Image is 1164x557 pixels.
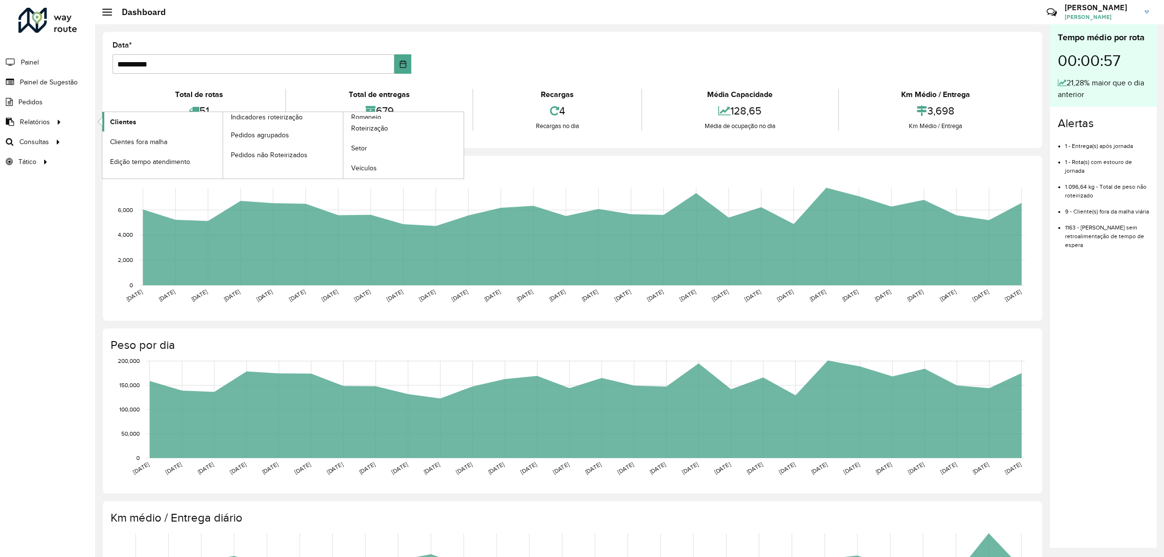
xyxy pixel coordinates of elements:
div: Km Médio / Entrega [841,121,1030,131]
text: [DATE] [158,288,176,302]
text: [DATE] [190,288,209,302]
text: 150,000 [119,382,140,388]
text: [DATE] [261,461,279,475]
span: Tático [18,157,36,167]
text: [DATE] [613,288,631,302]
a: Clientes fora malha [102,132,223,151]
span: Clientes fora malha [110,137,167,147]
h4: Alertas [1058,116,1149,131]
text: [DATE] [519,461,538,475]
div: Tempo médio por rota [1058,31,1149,44]
span: Pedidos não Roteirizados [231,150,307,160]
text: [DATE] [873,288,892,302]
li: 9 - Cliente(s) fora da malha viária [1065,200,1149,216]
text: [DATE] [386,288,404,302]
a: Contato Rápido [1041,2,1062,23]
text: [DATE] [321,288,339,302]
button: Choose Date [394,54,411,74]
text: [DATE] [164,461,183,475]
text: 6,000 [118,207,133,213]
text: 0 [129,282,133,288]
h3: [PERSON_NAME] [1065,3,1137,12]
div: 128,65 [645,100,835,121]
text: [DATE] [646,288,664,302]
text: [DATE] [1004,288,1022,302]
text: [DATE] [971,288,990,302]
text: [DATE] [455,461,473,475]
a: Veículos [343,159,464,178]
text: [DATE] [584,461,602,475]
span: Relatórios [20,117,50,127]
span: Romaneio [351,112,381,122]
text: [DATE] [487,461,505,475]
span: [PERSON_NAME] [1065,13,1137,21]
text: [DATE] [907,461,925,475]
a: Edição tempo atendimento [102,152,223,171]
text: [DATE] [422,461,441,475]
li: 1 - Entrega(s) após jornada [1065,134,1149,150]
text: [DATE] [229,461,247,475]
text: [DATE] [483,288,501,302]
text: [DATE] [223,288,241,302]
text: [DATE] [971,461,990,475]
text: 200,000 [118,358,140,364]
div: Média Capacidade [645,89,835,100]
a: Indicadores roteirização [102,112,343,179]
div: 21,28% maior que o dia anterior [1058,77,1149,100]
text: [DATE] [451,288,469,302]
text: [DATE] [711,288,729,302]
div: 679 [289,100,469,121]
text: [DATE] [808,288,827,302]
span: Edição tempo atendimento [110,157,190,167]
label: Data [113,39,132,51]
li: 1.096,64 kg - Total de peso não roteirizado [1065,175,1149,200]
h4: Capacidade por dia [111,165,1033,180]
a: Romaneio [223,112,464,179]
div: 00:00:57 [1058,44,1149,77]
text: [DATE] [196,461,215,475]
div: Recargas [476,89,639,100]
h4: Km médio / Entrega diário [111,511,1033,525]
text: [DATE] [353,288,372,302]
text: [DATE] [778,461,796,475]
span: Roteirização [351,123,388,133]
text: [DATE] [390,461,409,475]
text: 4,000 [118,232,133,238]
a: Setor [343,139,464,158]
span: Clientes [110,117,136,127]
text: 50,000 [121,430,140,437]
text: [DATE] [516,288,534,302]
div: Recargas no dia [476,121,639,131]
li: 1163 - [PERSON_NAME] sem retroalimentação de tempo de espera [1065,216,1149,249]
text: 100,000 [119,406,140,412]
text: [DATE] [776,288,794,302]
div: Total de entregas [289,89,469,100]
h2: Dashboard [112,7,166,17]
text: [DATE] [744,288,762,302]
text: [DATE] [648,461,667,475]
h4: Peso por dia [111,338,1033,352]
span: Indicadores roteirização [231,112,303,122]
span: Painel [21,57,39,67]
div: 4 [476,100,639,121]
div: Média de ocupação no dia [645,121,835,131]
text: [DATE] [552,461,570,475]
span: Veículos [351,163,377,173]
text: [DATE] [681,461,699,475]
text: [DATE] [358,461,376,475]
a: Clientes [102,112,223,131]
text: [DATE] [288,288,307,302]
text: [DATE] [841,288,859,302]
div: 3,698 [841,100,1030,121]
text: [DATE] [906,288,924,302]
text: [DATE] [616,461,635,475]
text: [DATE] [939,461,958,475]
text: [DATE] [745,461,764,475]
span: Consultas [19,137,49,147]
text: [DATE] [810,461,828,475]
span: Painel de Sugestão [20,77,78,87]
text: [DATE] [874,461,893,475]
text: [DATE] [679,288,697,302]
text: [DATE] [418,288,436,302]
text: [DATE] [938,288,957,302]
